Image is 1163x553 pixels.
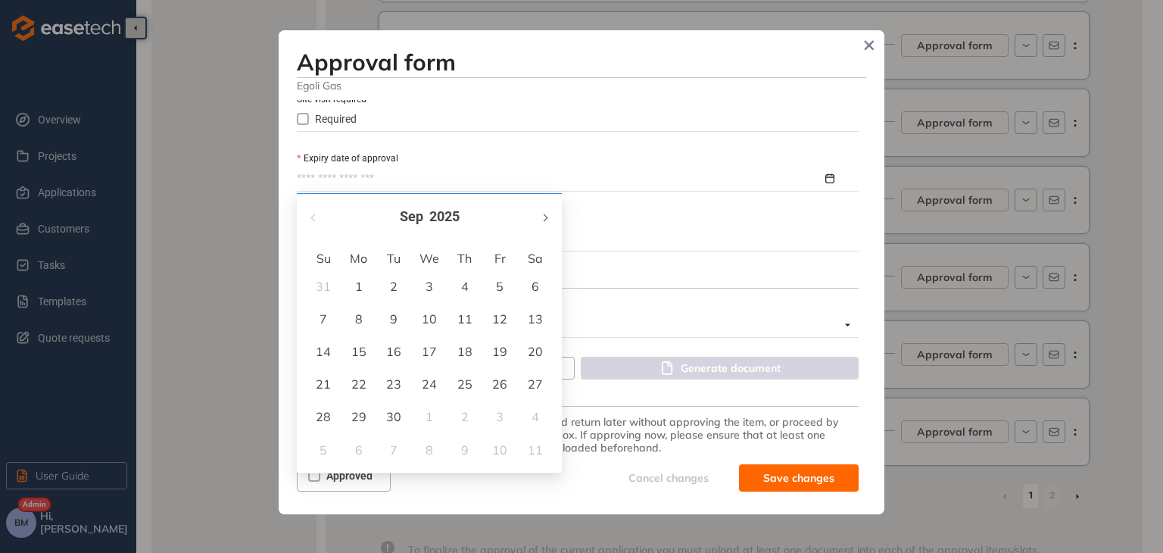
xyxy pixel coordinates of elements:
div: 3 [420,277,438,295]
td: 2025-08-31 [306,270,341,303]
td: 2025-09-19 [482,336,518,368]
input: Expiry date of approval [297,170,822,187]
span: Approved [320,467,379,484]
div: 9 [385,310,403,328]
td: 2025-09-23 [376,368,412,401]
td: 2025-09-13 [517,303,553,336]
td: 2025-09-27 [517,368,553,401]
td: 2025-09-18 [447,336,482,368]
td: 2025-09-30 [376,401,412,433]
th: Su [306,246,341,270]
div: 23 [385,375,403,393]
div: 8 [420,441,438,459]
td: 2025-09-25 [447,368,482,401]
div: 6 [526,277,544,295]
div: 8 [350,310,368,328]
div: 13 [526,310,544,328]
div: 7 [385,441,403,459]
div: 10 [420,310,438,328]
td: 2025-09-20 [517,336,553,368]
td: 2025-09-05 [482,270,518,303]
div: 16 [385,342,403,361]
div: *You may save your changes and return later without approving the item, or proceed by selecting t... [400,416,859,454]
td: 2025-10-08 [412,434,447,467]
div: 26 [491,375,509,393]
td: 2025-09-06 [517,270,553,303]
div: 28 [314,408,332,426]
div: 4 [456,277,474,295]
td: 2025-09-10 [412,303,447,336]
td: 2025-09-17 [412,336,447,368]
div: 18 [456,342,474,361]
div: 20 [526,342,544,361]
td: 2025-10-11 [517,434,553,467]
div: 1 [420,408,438,426]
div: 2 [456,408,474,426]
div: 24 [420,375,438,393]
th: Mo [341,246,377,270]
button: Close [858,34,881,57]
td: 2025-10-10 [482,434,518,467]
td: 2025-10-05 [306,434,341,467]
div: 19 [491,342,509,361]
span: Save changes [763,470,834,486]
th: Fr [482,246,518,270]
td: 2025-09-21 [306,368,341,401]
div: 5 [491,277,509,295]
div: 2 [385,277,403,295]
div: 7 [314,310,332,328]
td: 2025-09-09 [376,303,412,336]
td: 2025-09-08 [341,303,377,336]
div: 4 [526,408,544,426]
td: 2025-09-28 [306,401,341,433]
span: Egoli Gas [297,78,866,92]
div: 5 [314,441,332,459]
th: We [412,246,447,270]
td: 2025-09-11 [447,303,482,336]
td: 2025-09-24 [412,368,447,401]
td: 2025-10-07 [376,434,412,467]
td: 2025-09-02 [376,270,412,303]
div: 22 [350,375,368,393]
td: 2025-10-06 [341,434,377,467]
span: Required [309,111,363,127]
td: 2025-09-12 [482,303,518,336]
th: Sa [517,246,553,270]
div: 27 [526,375,544,393]
textarea: Description [297,227,859,251]
div: 30 [385,408,403,426]
label: Expiry date of approval [297,152,398,166]
td: 2025-10-04 [517,401,553,433]
div: 15 [350,342,368,361]
div: 11 [456,310,474,328]
div: 25 [456,375,474,393]
div: 29 [350,408,368,426]
td: 2025-09-07 [306,303,341,336]
td: 2025-10-03 [482,401,518,433]
td: 2025-10-01 [412,401,447,433]
div: 10 [491,441,509,459]
td: 2025-09-15 [341,336,377,368]
div: 3 [491,408,509,426]
button: Save changes [739,464,859,492]
td: 2025-09-16 [376,336,412,368]
div: 12 [491,310,509,328]
div: 17 [420,342,438,361]
div: 9 [456,441,474,459]
div: 21 [314,375,332,393]
div: 1 [350,277,368,295]
span: Final approval [297,313,850,337]
td: 2025-09-04 [447,270,482,303]
h3: Approval form [297,48,866,76]
td: 2025-10-02 [447,401,482,433]
label: Site visit required [297,92,366,107]
td: 2025-09-22 [341,368,377,401]
div: 31 [314,277,332,295]
td: 2025-09-01 [341,270,377,303]
td: 2025-10-09 [447,434,482,467]
td: 2025-09-26 [482,368,518,401]
div: 6 [350,441,368,459]
div: 11 [526,441,544,459]
td: 2025-09-14 [306,336,341,368]
th: Th [447,246,482,270]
